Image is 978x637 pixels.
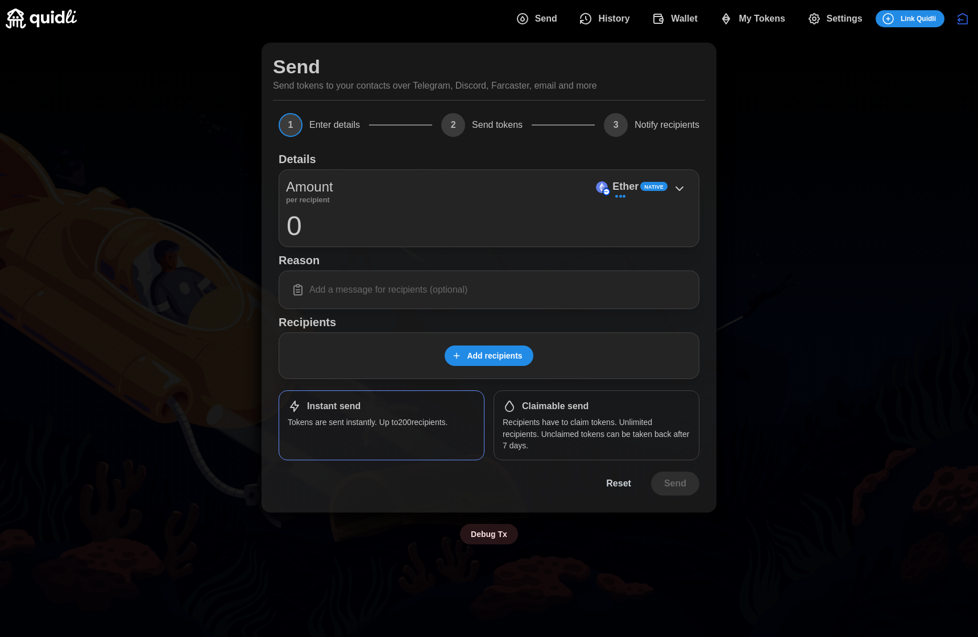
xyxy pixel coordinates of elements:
span: Notify recipients [635,120,699,130]
p: Recipients have to claim tokens. Unlimited recipients. Unclaimed tokens can be taken back after 7... [503,417,690,451]
span: 1 [279,113,302,137]
span: 2 [441,113,465,137]
p: per recipient [286,197,333,203]
img: Quidli [6,9,77,28]
button: 1Enter details [279,113,360,137]
button: Send [507,7,570,31]
span: 3 [604,113,628,137]
input: Add a message for recipients (optional) [286,278,692,302]
span: Enter details [309,120,360,130]
button: Add recipients [445,345,533,366]
span: Send tokens [472,120,523,130]
span: History [598,7,629,30]
input: 0 [286,211,692,240]
p: Amount [286,177,333,197]
button: Reset [593,472,644,496]
p: Send tokens to your contacts over Telegram, Discord, Farcaster, email and more [273,79,597,93]
button: Disconnect [953,9,972,28]
button: History [570,7,643,31]
p: Tokens are sent instantly. Up to 200 recipients. [288,417,475,428]
h1: Recipients [279,315,699,330]
button: 3Notify recipients [604,113,699,137]
span: Debug Tx [471,524,507,544]
span: Add recipients [467,346,522,365]
h1: Reason [279,253,699,268]
span: Reset [606,472,631,495]
button: Wallet [643,7,711,31]
h1: Instant send [307,401,360,413]
img: Ether (on Base) [596,181,608,193]
button: 2Send tokens [441,113,523,137]
p: Ether [612,178,639,195]
h1: Claimable send [522,401,589,413]
span: My Tokens [739,7,785,30]
span: Link Quidli [901,11,936,27]
button: Debug Tx [460,524,518,544]
span: Send [664,472,686,495]
button: My Tokens [711,7,798,31]
h1: Send [273,54,320,79]
span: Wallet [671,7,698,30]
span: Native [644,183,664,191]
button: Send [651,472,699,496]
button: Link Quidli [876,10,944,27]
span: Settings [827,7,863,30]
span: Send [535,7,557,30]
button: Settings [798,7,876,31]
h1: Details [279,152,316,166]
